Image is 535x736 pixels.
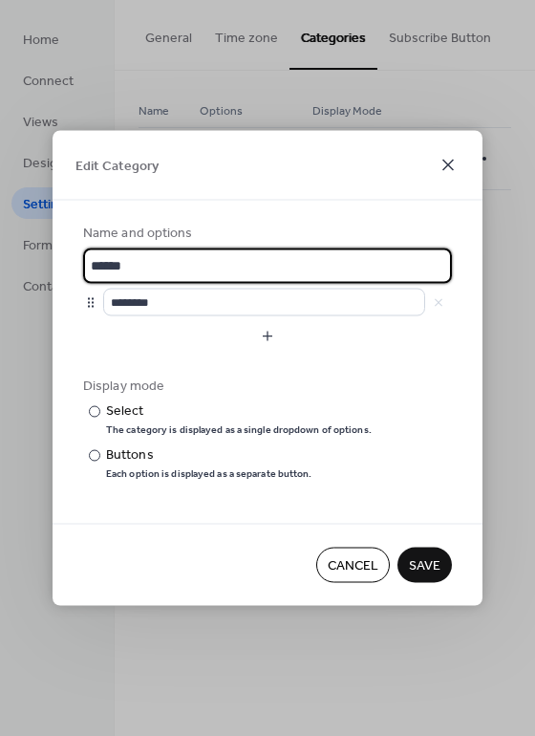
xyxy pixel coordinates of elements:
[75,157,159,177] span: Edit Category
[83,377,448,397] div: Display mode
[83,224,448,244] div: Name and options
[397,548,452,583] button: Save
[106,445,309,465] div: Buttons
[316,548,390,583] button: Cancel
[409,556,440,576] span: Save
[106,401,368,422] div: Select
[328,556,378,576] span: Cancel
[106,467,312,481] div: Each option is displayed as a separate button.
[106,423,372,437] div: The category is displayed as a single dropdown of options.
